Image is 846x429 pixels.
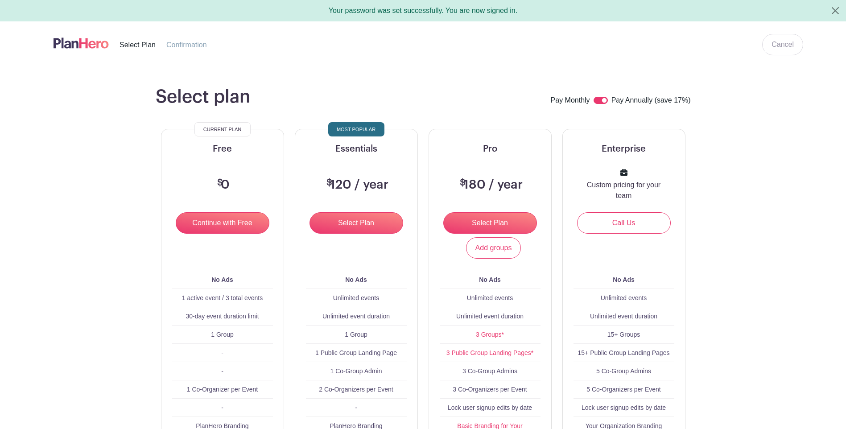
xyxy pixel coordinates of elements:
[187,386,258,393] span: 1 Co-Organizer per Event
[762,34,803,55] a: Cancel
[215,177,230,193] h3: 0
[176,212,269,234] input: Continue with Free
[584,180,664,201] p: Custom pricing for your team
[586,386,661,393] span: 5 Co-Organizers per Event
[613,276,634,283] b: No Ads
[460,178,466,187] span: $
[186,313,259,320] span: 30-day event duration limit
[166,41,207,49] span: Confirmation
[456,313,524,320] span: Unlimited event duration
[221,404,223,411] span: -
[479,276,500,283] b: No Ads
[466,237,521,259] a: Add groups
[574,144,674,154] h5: Enterprise
[217,178,223,187] span: $
[306,144,407,154] h5: Essentials
[182,294,263,301] span: 1 active event / 3 total events
[330,367,382,375] span: 1 Co-Group Admin
[211,276,233,283] b: No Ads
[203,124,241,135] span: Current Plan
[211,331,234,338] span: 1 Group
[467,294,513,301] span: Unlimited events
[446,349,533,356] a: 3 Public Group Landing Pages*
[319,386,393,393] span: 2 Co-Organizers per Event
[440,144,541,154] h5: Pro
[172,144,273,154] h5: Free
[443,212,537,234] input: Select Plan
[120,41,156,49] span: Select Plan
[458,177,523,193] h3: 180 / year
[611,95,691,107] label: Pay Annually (save 17%)
[54,36,109,50] img: logo-507f7623f17ff9eddc593b1ce0a138ce2505c220e1c5a4e2b4648c50719b7d32.svg
[590,313,657,320] span: Unlimited event duration
[322,313,390,320] span: Unlimited event duration
[448,404,532,411] span: Lock user signup edits by date
[355,404,357,411] span: -
[221,367,223,375] span: -
[453,386,527,393] span: 3 Co-Organizers per Event
[462,367,517,375] span: 3 Co-Group Admins
[601,294,647,301] span: Unlimited events
[221,349,223,356] span: -
[345,276,367,283] b: No Ads
[577,212,671,234] a: Call Us
[476,331,504,338] a: 3 Groups*
[578,349,670,356] span: 15+ Public Group Landing Pages
[345,331,367,338] span: 1 Group
[156,86,250,107] h1: Select plan
[582,404,666,411] span: Lock user signup edits by date
[310,212,403,234] input: Select Plan
[551,95,590,107] label: Pay Monthly
[324,177,388,193] h3: 120 / year
[333,294,380,301] span: Unlimited events
[607,331,640,338] span: 15+ Groups
[596,367,651,375] span: 5 Co-Group Admins
[315,349,397,356] span: 1 Public Group Landing Page
[326,178,332,187] span: $
[337,124,376,135] span: Most Popular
